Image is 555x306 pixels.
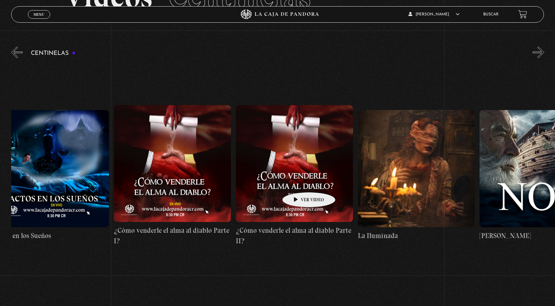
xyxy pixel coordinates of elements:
a: ¿Cómo venderle el alma al diablo Parte II? [236,63,353,288]
a: La Iluminada [358,63,475,288]
a: Buscar [483,12,499,16]
a: View your shopping cart [518,10,527,19]
span: Cerrar [31,18,47,22]
h4: ¿Cómo venderle el alma al diablo Parte II? [236,225,353,246]
h3: Centinelas [31,50,76,56]
button: Previous [11,47,23,58]
button: Next [533,47,544,58]
h4: La Iluminada [358,230,475,241]
h4: ¿Cómo venderle el alma al diablo Parte I? [114,225,231,246]
span: [PERSON_NAME] [408,12,460,16]
a: ¿Cómo venderle el alma al diablo Parte I? [114,63,231,288]
span: Menu [33,12,44,16]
